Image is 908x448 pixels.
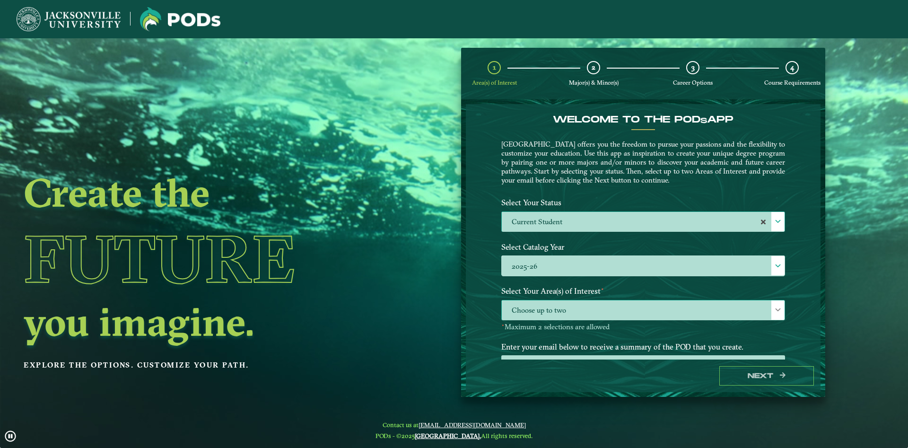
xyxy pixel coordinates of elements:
input: Enter your email [501,355,785,376]
h1: Future [24,216,385,302]
span: 2 [592,63,595,72]
img: Jacksonville University logo [17,7,121,31]
img: Jacksonville University logo [140,7,220,31]
span: PODs - ©2025 All rights reserved. [375,432,533,439]
label: 2025-26 [502,256,785,276]
p: [GEOGRAPHIC_DATA] offers you the freedom to pursue your passions and the flexibility to customize... [501,140,785,184]
span: Contact us at [375,421,533,429]
span: Choose up to two [502,300,785,321]
label: Enter your email below to receive a summary of the POD that you create. [494,338,792,356]
span: 1 [493,63,496,72]
a: [EMAIL_ADDRESS][DOMAIN_NAME] [419,421,526,429]
h4: Welcome to the POD app [501,114,785,125]
sup: ⋆ [501,322,505,328]
span: 3 [691,63,695,72]
sub: s [700,116,707,125]
span: Course Requirements [764,79,821,86]
label: Select Catalog Year [494,238,792,256]
label: Current Student [502,212,785,232]
p: Explore the options. Customize your path. [24,358,385,372]
sup: ⋆ [601,285,604,292]
p: Maximum 2 selections are allowed [501,323,785,332]
h2: Create the [24,173,385,212]
span: 4 [790,63,794,72]
span: Career Options [673,79,713,86]
span: Area(s) of Interest [472,79,517,86]
span: Major(s) & Minor(s) [569,79,619,86]
h2: you imagine. [24,302,385,342]
label: Select Your Area(s) of Interest [494,282,792,300]
button: Next [719,366,814,386]
label: Select Your Status [494,194,792,211]
a: [GEOGRAPHIC_DATA]. [415,432,481,439]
